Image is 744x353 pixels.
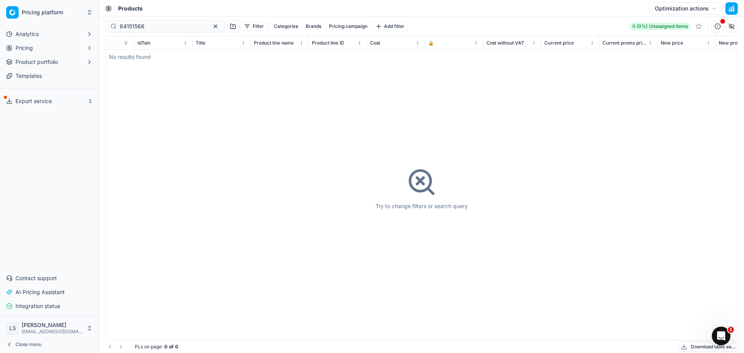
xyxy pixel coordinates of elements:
span: 1 [728,327,734,333]
span: Product portfolio [15,58,58,66]
a: Templates [3,70,96,82]
span: AI Pricing Assistant [15,288,65,296]
span: PLs on page : [135,344,163,350]
span: Current promo price [603,40,646,46]
span: [EMAIL_ADDRESS][DOMAIN_NAME] [22,329,83,335]
button: Go to previous page [105,342,115,351]
span: Products [118,5,143,12]
span: Contact support [15,274,57,282]
span: Integration status [15,302,60,310]
span: [PERSON_NAME] [22,322,83,329]
nav: breadcrumb [118,5,143,12]
button: Add filter [372,22,408,31]
button: Analytics [3,28,96,40]
span: Product line ID [312,40,344,46]
span: Current price [544,40,574,46]
button: Close menu [3,339,96,350]
button: Product portfolio [3,56,96,68]
div: Try to change filters or search query [375,202,468,210]
button: Expand all [121,38,131,48]
span: Unassigned items [649,23,688,29]
span: Pricing platform [22,9,83,16]
span: Product line name [254,40,294,46]
button: Integration status [3,300,96,312]
button: AI Pricing Assistant [3,286,96,298]
span: Pricing [15,44,33,52]
button: Export service [3,95,96,107]
button: Filter [241,22,267,31]
span: Close menu [15,341,41,348]
button: Pricing [3,42,96,54]
nav: pagination [105,342,126,351]
span: New price [661,40,683,46]
button: Categories [271,22,301,31]
span: Cost [370,40,380,46]
button: Go to next page [116,342,126,351]
button: Download table as... [679,342,738,351]
span: idTsin [138,40,150,46]
strong: 0 [175,344,178,350]
strong: 0 [164,344,167,350]
span: Export service [15,97,52,105]
iframe: Intercom live chat [712,327,730,345]
span: LS [7,322,18,334]
span: Templates [15,72,42,80]
button: Pricing platform [3,3,96,22]
span: Analytics [15,30,39,38]
button: Optimization actions [650,2,722,15]
span: 🔒 [428,40,434,46]
button: LS[PERSON_NAME][EMAIL_ADDRESS][DOMAIN_NAME] [3,319,96,338]
button: Brands [303,22,324,31]
strong: of [169,344,174,350]
span: Cost without VAT [486,40,524,46]
span: Title [196,40,205,46]
button: Contact support [3,272,96,284]
button: Pricing campaign [326,22,370,31]
a: 0 (0%)Unassigned items [629,22,691,30]
input: Search by SKU or title [120,22,205,30]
